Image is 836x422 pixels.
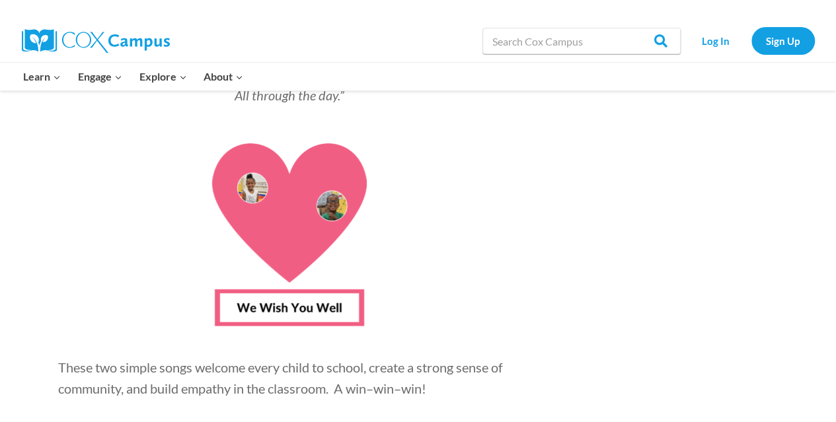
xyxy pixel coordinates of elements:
[15,63,70,90] button: Child menu of Learn
[15,63,252,90] nav: Primary Navigation
[235,87,344,103] span: All through the day.”
[69,63,131,90] button: Child menu of Engage
[58,359,503,396] span: These two simple songs welcome every child to school, create a strong sense of community, and bui...
[687,27,745,54] a: Log In
[687,27,815,54] nav: Secondary Navigation
[195,63,252,90] button: Child menu of About
[131,63,196,90] button: Child menu of Explore
[482,28,681,54] input: Search Cox Campus
[22,29,170,53] img: Cox Campus
[751,27,815,54] a: Sign Up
